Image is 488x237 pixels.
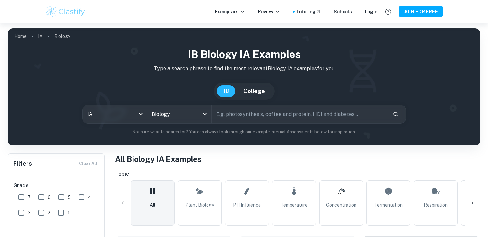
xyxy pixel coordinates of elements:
input: E.g. photosynthesis, coffee and protein, HDI and diabetes... [212,105,387,123]
p: Review [258,8,280,15]
h6: Grade [13,182,100,189]
span: 5 [68,194,71,201]
button: Open [200,110,209,119]
a: Login [365,8,377,15]
p: Biology [54,33,70,40]
span: All [150,201,155,209]
button: Help and Feedback [383,6,394,17]
a: Home [14,32,27,41]
h1: All Biology IA Examples [115,153,480,165]
div: IA [83,105,147,123]
button: Search [390,109,401,120]
span: 3 [28,209,31,216]
h1: IB Biology IA examples [13,47,475,62]
button: IB [217,85,236,97]
h6: Topic [115,170,480,178]
img: Clastify logo [45,5,86,18]
span: Temperature [281,201,308,209]
span: Concentration [326,201,356,209]
span: pH Influence [233,201,261,209]
button: JOIN FOR FREE [399,6,443,17]
span: 6 [48,194,51,201]
p: Type a search phrase to find the most relevant Biology IA examples for you [13,65,475,72]
p: Exemplars [215,8,245,15]
p: Not sure what to search for? You can always look through our example Internal Assessments below f... [13,129,475,135]
span: Plant Biology [186,201,214,209]
span: 7 [28,194,31,201]
a: IA [38,32,43,41]
span: 1 [68,209,69,216]
span: 4 [88,194,91,201]
a: Schools [334,8,352,15]
span: 2 [48,209,50,216]
a: Tutoring [296,8,321,15]
button: College [237,85,271,97]
img: profile cover [8,28,480,145]
h6: Filters [13,159,32,168]
span: Fermentation [374,201,403,209]
span: Respiration [424,201,448,209]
